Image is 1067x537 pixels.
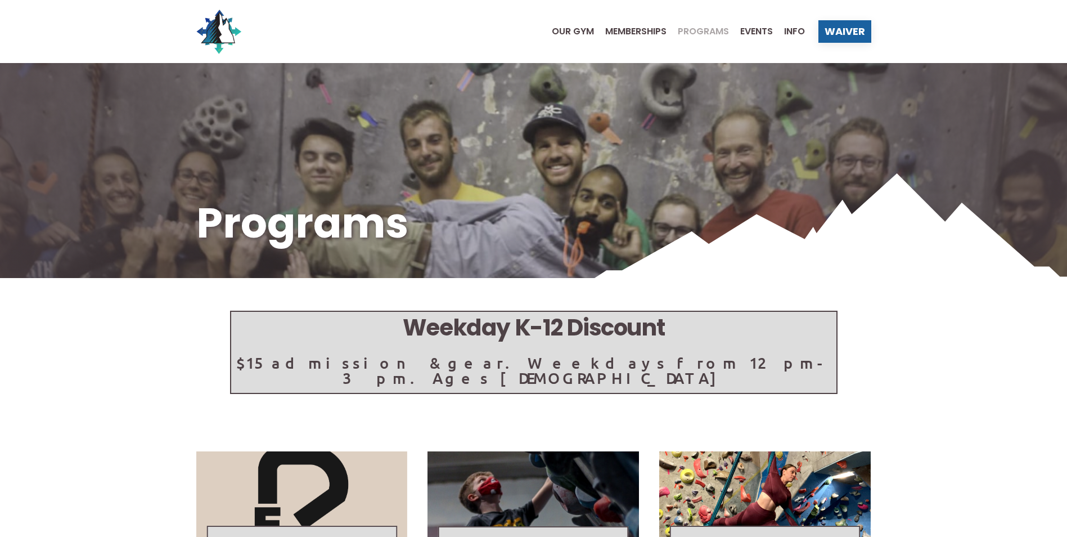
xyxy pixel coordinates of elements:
span: Memberships [605,27,667,36]
a: Memberships [594,27,667,36]
p: $15 admission & gear. Weekdays from 12pm-3pm. Ages [DEMOGRAPHIC_DATA] [231,355,836,386]
span: Events [740,27,773,36]
img: North Wall Logo [196,9,241,54]
a: Info [773,27,805,36]
span: Waiver [825,26,865,37]
span: Programs [678,27,729,36]
span: Info [784,27,805,36]
a: Waiver [818,20,871,43]
a: Programs [667,27,729,36]
a: Our Gym [541,27,594,36]
h5: Weekday K-12 Discount [231,312,836,344]
span: Our Gym [552,27,594,36]
a: Events [729,27,773,36]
